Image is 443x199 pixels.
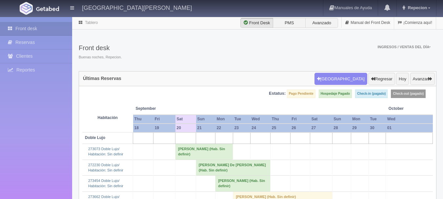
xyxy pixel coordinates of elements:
[153,124,175,132] th: 19
[389,106,430,111] span: October
[369,115,386,124] th: Tue
[314,73,367,85] button: [GEOGRAPHIC_DATA]
[250,124,271,132] th: 24
[196,160,271,175] td: [PERSON_NAME] De [PERSON_NAME] (Hab. Sin definir)
[98,115,118,120] strong: Habitación
[386,124,433,132] th: 01
[215,115,233,124] th: Mon
[269,90,286,97] label: Estatus:
[20,2,33,15] img: Getabed
[88,163,123,172] a: 272230 Doble Lujo/Habitación: Sin definir
[136,106,173,111] span: September
[406,5,427,10] span: Repecion
[88,147,123,156] a: 273073 Doble Lujo/Habitación: Sin definir
[410,73,435,85] button: Avanzar
[196,115,215,124] th: Sun
[233,115,251,124] th: Tue
[351,124,369,132] th: 29
[196,124,215,132] th: 21
[79,55,122,60] span: Buenas noches, Repecion.
[133,124,153,132] th: 18
[271,115,291,124] th: Thu
[215,176,271,191] td: [PERSON_NAME] (Hab. Sin definir)
[351,115,369,124] th: Mon
[332,115,351,124] th: Sun
[85,20,98,25] a: Tablero
[369,124,386,132] th: 30
[386,115,433,124] th: Wed
[36,6,59,11] img: Getabed
[342,16,394,29] a: Manual del Front Desk
[175,115,196,124] th: Sat
[368,73,395,85] button: Regresar
[319,90,352,98] label: Hospedaje Pagado
[215,124,233,132] th: 22
[79,44,122,51] h3: Front desk
[85,135,105,140] b: Doble Lujo
[355,90,388,98] label: Check-in (pagado)
[310,124,332,132] th: 27
[88,179,123,188] a: 273454 Doble Lujo/Habitación: Sin definir
[153,115,175,124] th: Fri
[273,18,306,28] label: PMS
[83,76,121,81] h4: Últimas Reservas
[332,124,351,132] th: 28
[305,18,338,28] label: Avanzado
[290,115,310,124] th: Fri
[271,124,291,132] th: 25
[377,45,431,49] span: Ingresos / Ventas del día
[133,115,153,124] th: Thu
[287,90,315,98] label: Pago Pendiente
[394,16,436,29] a: ¡Comienza aquí!
[250,115,271,124] th: Wed
[240,18,273,28] label: Front Desk
[310,115,332,124] th: Sat
[175,144,233,160] td: [PERSON_NAME] (Hab. Sin definir)
[175,124,196,132] th: 20
[290,124,310,132] th: 26
[396,73,409,85] button: Hoy
[82,3,192,11] h4: [GEOGRAPHIC_DATA][PERSON_NAME]
[233,124,251,132] th: 23
[391,90,426,98] label: Check-out (pagado)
